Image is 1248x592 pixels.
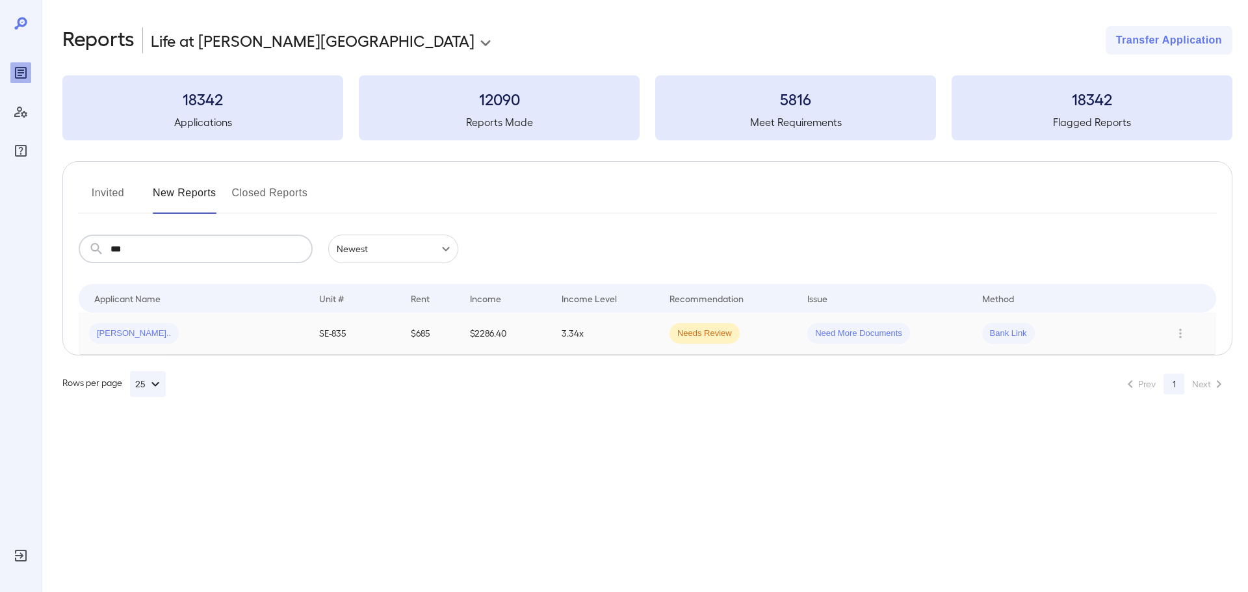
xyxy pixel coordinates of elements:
span: Bank Link [982,328,1035,340]
span: [PERSON_NAME].. [89,328,179,340]
summary: 18342Applications12090Reports Made5816Meet Requirements18342Flagged Reports [62,75,1232,140]
div: Method [982,290,1014,306]
p: Life at [PERSON_NAME][GEOGRAPHIC_DATA] [151,30,474,51]
h3: 12090 [359,88,640,109]
div: Issue [807,290,828,306]
button: Transfer Application [1106,26,1232,55]
h5: Flagged Reports [952,114,1232,130]
nav: pagination navigation [1117,374,1232,394]
div: FAQ [10,140,31,161]
span: Needs Review [669,328,740,340]
button: 25 [130,371,166,397]
h5: Applications [62,114,343,130]
td: $685 [400,313,460,355]
div: Unit # [319,290,344,306]
div: Newest [328,235,458,263]
button: Closed Reports [232,183,308,214]
button: New Reports [153,183,216,214]
span: Need More Documents [807,328,910,340]
div: Rows per page [62,371,166,397]
td: $2286.40 [460,313,552,355]
h3: 5816 [655,88,936,109]
td: 3.34x [551,313,659,355]
div: Applicant Name [94,290,161,306]
div: Rent [411,290,432,306]
div: Recommendation [669,290,744,306]
button: Row Actions [1170,323,1191,344]
button: Invited [79,183,137,214]
h3: 18342 [952,88,1232,109]
div: Income [470,290,501,306]
button: page 1 [1163,374,1184,394]
td: SE-835 [309,313,401,355]
div: Manage Users [10,101,31,122]
h2: Reports [62,26,135,55]
div: Log Out [10,545,31,566]
div: Reports [10,62,31,83]
h5: Meet Requirements [655,114,936,130]
h5: Reports Made [359,114,640,130]
div: Income Level [562,290,617,306]
h3: 18342 [62,88,343,109]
